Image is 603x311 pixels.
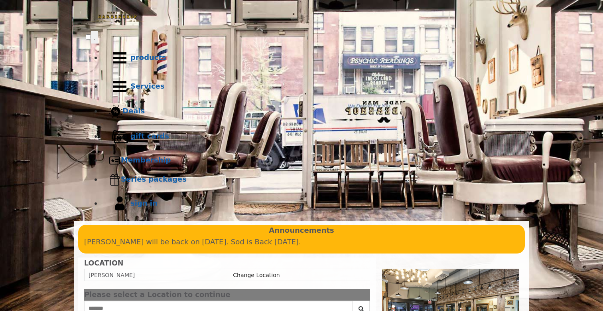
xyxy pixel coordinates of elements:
a: Productsproducts [102,44,517,72]
b: gift cards [130,132,169,140]
img: Made Man Barbershop logo [86,4,150,30]
a: MembershipMembership [102,151,517,170]
p: [PERSON_NAME] will be back on [DATE]. Sod is Back [DATE]. [84,236,519,248]
input: menu toggle [86,34,91,40]
img: Membership [109,155,121,166]
a: DealsDeals [102,101,517,122]
img: Deals [109,105,122,119]
span: . [93,33,95,41]
b: Deals [122,107,145,115]
img: Gift cards [109,126,130,147]
img: sign in [109,193,130,214]
span: [PERSON_NAME] [89,272,135,278]
b: Series packages [121,175,187,183]
b: sign in [130,199,158,207]
b: LOCATION [84,259,123,267]
a: ServicesServices [102,72,517,101]
a: Series packagesSeries packages [102,170,517,189]
b: products [130,53,166,61]
span: Please select a Location to continue [84,290,231,299]
img: Products [109,47,130,69]
button: close dialog [358,292,370,297]
a: Change Location [233,272,280,278]
button: menu toggle [91,31,98,44]
img: Services [109,76,130,97]
img: Series packages [109,174,121,186]
b: Services [130,82,165,90]
a: Gift cardsgift cards [102,122,517,151]
a: sign insign in [102,189,517,218]
b: Announcements [269,225,334,236]
b: Membership [121,156,171,164]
